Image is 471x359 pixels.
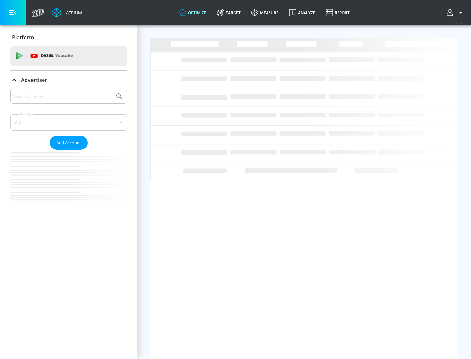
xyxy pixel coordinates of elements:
[50,136,88,150] button: Add Account
[12,34,34,41] p: Platform
[455,22,464,25] span: v 4.19.0
[63,10,82,16] div: Atrium
[321,1,355,24] a: Report
[13,92,112,101] input: Search by name
[52,8,82,18] a: Atrium
[10,150,127,213] nav: list of Advertiser
[10,89,127,213] div: Advertiser
[41,52,73,59] p: DV360:
[246,1,284,24] a: measure
[10,28,127,46] div: Platform
[284,1,321,24] a: Analyze
[10,71,127,89] div: Advertiser
[55,52,73,59] p: Youtube
[21,76,47,84] p: Advertiser
[212,1,246,24] a: Target
[10,46,127,66] div: DV360: Youtube
[10,114,127,131] div: A-Z
[56,139,81,147] span: Add Account
[174,1,212,24] a: optimize
[19,112,33,116] label: Sort By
